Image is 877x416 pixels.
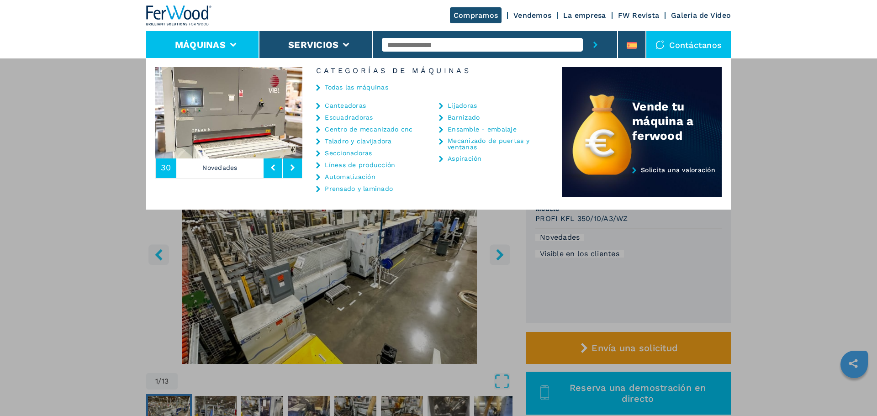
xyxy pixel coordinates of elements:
[325,126,412,132] a: Centro de mecanizado cnc
[161,163,171,172] span: 30
[325,174,375,180] a: Automatización
[448,126,517,132] a: Ensamble - embalaje
[583,31,608,58] button: submit-button
[513,11,551,20] a: Vendemos
[632,99,722,143] div: Vende tu máquina a ferwood
[176,157,264,178] p: Novedades
[325,185,393,192] a: Prensado y laminado
[562,166,722,198] a: Solicita una valoración
[155,67,302,158] img: image
[325,102,366,109] a: Canteadoras
[448,155,482,162] a: Aspiración
[646,31,731,58] div: Contáctanos
[325,114,373,121] a: Escuadradoras
[655,40,665,49] img: Contáctanos
[288,39,338,50] button: Servicios
[563,11,606,20] a: La empresa
[618,11,660,20] a: FW Revista
[450,7,502,23] a: Compramos
[448,137,539,150] a: Mecanizado de puertas y ventanas
[175,39,226,50] button: Máquinas
[325,84,388,90] a: Todas las máquinas
[146,5,212,26] img: Ferwood
[671,11,731,20] a: Galeria de Video
[302,67,449,158] img: image
[325,138,391,144] a: Taladro y clavijadora
[325,150,372,156] a: Seccionadoras
[448,102,477,109] a: Lijadoras
[325,162,395,168] a: Líneas de producción
[448,114,480,121] a: Barnizado
[302,67,562,74] h6: Categorías de máquinas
